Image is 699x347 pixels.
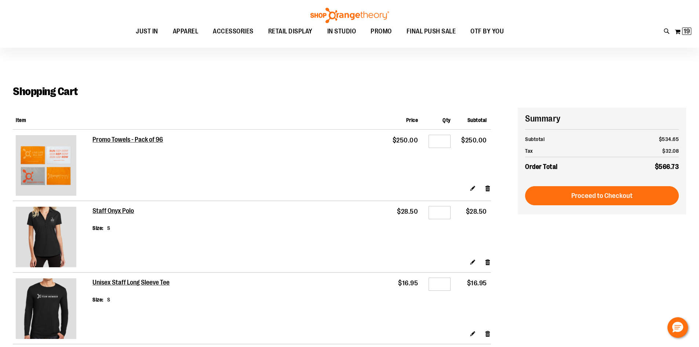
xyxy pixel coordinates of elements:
[136,23,158,40] span: JUST IN
[92,136,164,144] a: Promo Towels - Pack of 96
[205,23,261,40] a: ACCESSORIES
[371,23,392,40] span: PROMO
[92,224,103,232] dt: Size
[466,208,487,215] span: $28.50
[16,207,76,267] img: Staff Onyx Polo
[659,136,679,142] span: $534.65
[485,258,491,266] a: Remove item
[443,117,451,123] span: Qty
[92,296,103,303] dt: Size
[470,23,504,40] span: OTF BY YOU
[525,186,679,205] button: Proceed to Checkout
[571,192,633,200] span: Proceed to Checkout
[320,23,364,40] a: IN STUDIO
[467,117,487,123] span: Subtotal
[107,224,110,232] dd: S
[662,148,679,154] span: $32.08
[406,117,418,123] span: Price
[309,8,390,23] img: Shop Orangetheory
[485,184,491,192] a: Remove item
[92,279,170,287] a: Unisex Staff Long Sleeve Tee
[327,23,356,40] span: IN STUDIO
[398,279,418,287] span: $16.95
[525,133,616,145] th: Subtotal
[463,23,511,40] a: OTF BY YOU
[173,23,199,40] span: APPAREL
[485,330,491,337] a: Remove item
[407,23,456,40] span: FINAL PUSH SALE
[397,208,418,215] span: $28.50
[213,23,254,40] span: ACCESSORIES
[655,163,679,170] span: $566.73
[16,135,76,196] img: Promo Towels - Pack of 96
[165,23,206,40] a: APPAREL
[16,117,26,123] span: Item
[16,278,90,341] a: Unisex Staff Long Sleeve Tee
[667,317,688,338] button: Hello, have a question? Let’s chat.
[268,23,313,40] span: RETAIL DISPLAY
[128,23,165,40] a: JUST IN
[13,85,78,98] span: Shopping Cart
[363,23,399,40] a: PROMO
[399,23,463,40] a: FINAL PUSH SALE
[261,23,320,40] a: RETAIL DISPLAY
[92,207,134,215] a: Staff Onyx Polo
[684,28,690,35] span: 19
[461,137,487,144] span: $250.00
[525,145,616,157] th: Tax
[525,112,679,125] h2: Summary
[16,207,90,269] a: Staff Onyx Polo
[467,279,487,287] span: $16.95
[393,137,418,144] span: $250.00
[16,135,90,198] a: Promo Towels - Pack of 96
[525,161,558,172] strong: Order Total
[107,296,110,303] dd: S
[16,278,76,339] img: Unisex Staff Long Sleeve Tee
